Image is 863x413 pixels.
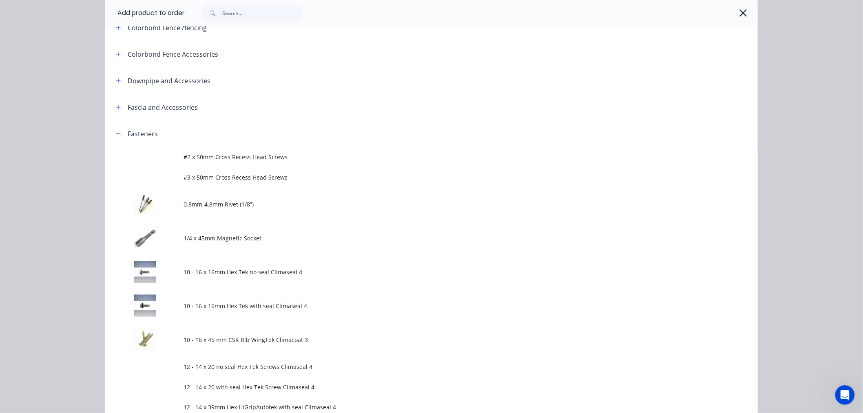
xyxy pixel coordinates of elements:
div: Fascia and Accessories [128,102,198,112]
div: Colorbond Fence /fencing [128,23,207,33]
span: 10 - 16 x 16mm Hex Tek no seal Climaseal 4 [184,268,643,276]
span: 10 - 16 x 45 mm CSK Rib WingTek Climacoat 3 [184,335,643,344]
div: Fasteners [128,129,158,139]
iframe: Intercom live chat [835,385,855,405]
span: 1/4 x 45mm Magnetic Socket [184,234,643,242]
span: 0.8mm-4.8mm Rivet (1/8”) [184,200,643,209]
span: 12 - 14 x 20 with seal Hex Tek Screw Climaseal 4 [184,383,643,391]
span: 10 - 16 x 16mm Hex Tek with seal Climaseal 4 [184,302,643,310]
div: Colorbond Fence Accessories [128,49,218,59]
div: Downpipe and Accessories [128,76,210,86]
span: 12 - 14 x 20 no seal Hex Tek Screws Climaseal 4 [184,362,643,371]
input: Search... [222,5,303,21]
span: 12 - 14 x 39mm Hex HiGripAutotek with seal Climaseal 4 [184,403,643,411]
span: #2 x 50mm Cross Recess Head Screws [184,153,643,161]
span: #3 x 50mm Cross Recess Head Screws [184,173,643,182]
